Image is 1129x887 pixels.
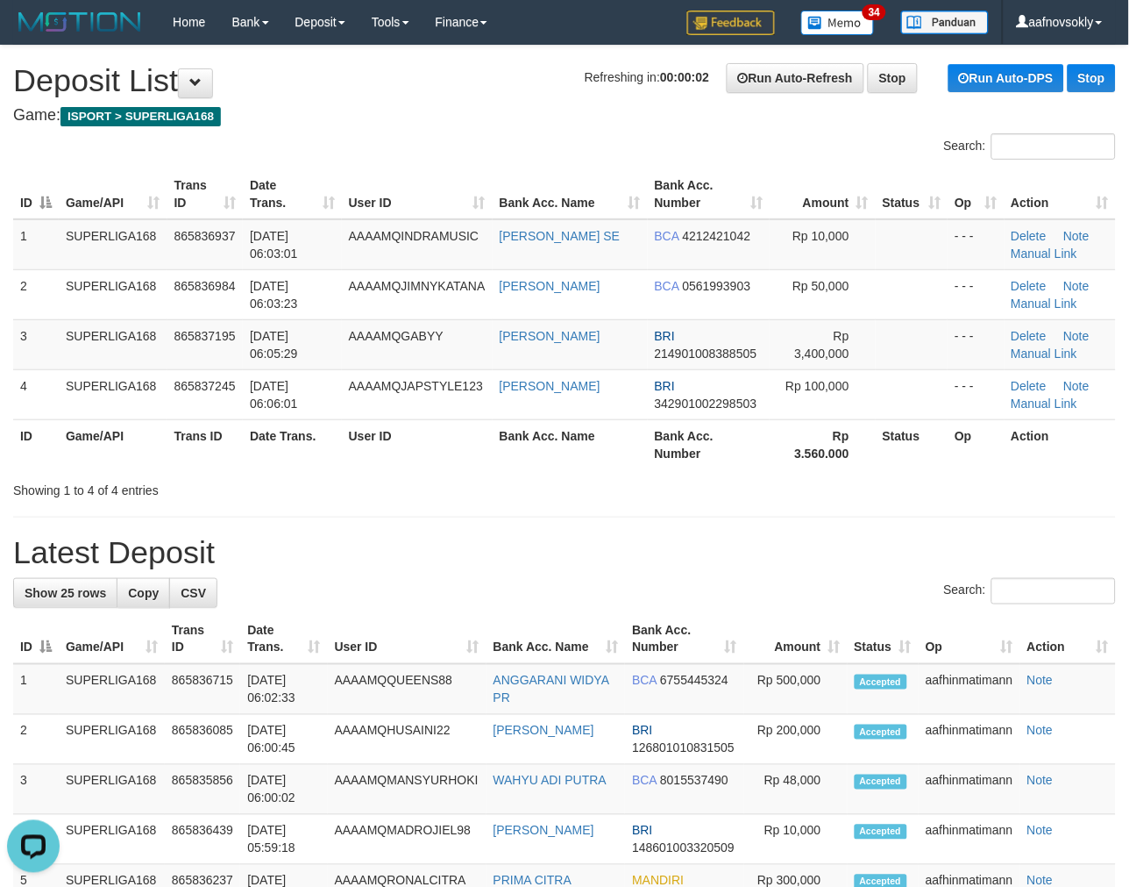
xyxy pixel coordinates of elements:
th: Trans ID: activate to sort column ascending [165,614,240,664]
td: - - - [948,369,1004,419]
a: [PERSON_NAME] [500,279,600,293]
th: Bank Acc. Number: activate to sort column ascending [625,614,743,664]
span: BRI [655,329,675,343]
td: 2 [13,269,59,319]
a: Run Auto-DPS [948,64,1064,92]
th: Bank Acc. Name: activate to sort column ascending [493,169,648,219]
a: [PERSON_NAME] [500,329,600,343]
th: Action: activate to sort column ascending [1020,614,1116,664]
th: Amount: activate to sort column ascending [770,169,876,219]
button: Open LiveChat chat widget [7,7,60,60]
td: AAAAMQHUSAINI22 [328,715,486,765]
td: - - - [948,269,1004,319]
a: WAHYU ADI PUTRA [493,774,607,788]
span: AAAAMQINDRAMUSIC [349,229,479,243]
span: Copy 126801010831505 to clipboard [632,741,735,755]
th: Bank Acc. Name [493,419,648,469]
td: Rp 200,000 [744,715,848,765]
th: Op: activate to sort column ascending [919,614,1020,664]
td: AAAAMQMANSYURHOKI [328,765,486,815]
span: [DATE] 06:03:01 [250,229,298,261]
span: Copy 6755445324 to clipboard [660,674,728,688]
td: - - - [948,219,1004,270]
th: Date Trans. [243,419,342,469]
th: User ID: activate to sort column ascending [328,614,486,664]
a: Show 25 rows [13,578,117,608]
th: Date Trans.: activate to sort column ascending [243,169,342,219]
a: Note [1027,724,1054,738]
td: 1 [13,664,59,715]
h4: Game: [13,107,1116,125]
img: Button%20Memo.svg [801,11,875,35]
span: ISPORT > SUPERLIGA168 [60,107,221,126]
td: aafhinmatimann [919,765,1020,815]
span: Rp 100,000 [785,379,849,393]
th: Op: activate to sort column ascending [948,169,1004,219]
span: Copy 8015537490 to clipboard [660,774,728,788]
a: Note [1064,329,1090,343]
th: Action: activate to sort column ascending [1005,169,1116,219]
a: Manual Link [1012,347,1078,361]
td: SUPERLIGA168 [59,765,165,815]
th: User ID: activate to sort column ascending [342,169,493,219]
a: Stop [868,63,918,93]
a: [PERSON_NAME] [493,724,594,738]
a: Copy [117,578,170,608]
span: 865836984 [174,279,236,293]
a: Manual Link [1012,397,1078,411]
span: Accepted [855,675,907,690]
td: 2 [13,715,59,765]
td: 865836085 [165,715,240,765]
td: 865836715 [165,664,240,715]
span: AAAAMQJAPSTYLE123 [349,379,483,393]
span: Accepted [855,825,907,840]
span: Copy 148601003320509 to clipboard [632,841,735,855]
td: 3 [13,765,59,815]
span: Rp 50,000 [792,279,849,293]
td: SUPERLIGA168 [59,369,167,419]
h1: Deposit List [13,63,1116,98]
span: BRI [655,379,675,393]
a: Note [1064,229,1090,243]
span: [DATE] 06:06:01 [250,379,298,411]
td: SUPERLIGA168 [59,715,165,765]
span: Accepted [855,775,907,790]
td: AAAAMQMADROJIEL98 [328,815,486,865]
a: Note [1064,379,1090,393]
span: AAAAMQGABYY [349,329,444,343]
th: User ID [342,419,493,469]
td: AAAAMQQUEENS88 [328,664,486,715]
td: SUPERLIGA168 [59,269,167,319]
span: BCA [655,229,679,243]
th: Bank Acc. Number [648,419,770,469]
th: Bank Acc. Name: activate to sort column ascending [486,614,626,664]
a: Delete [1012,229,1047,243]
a: Manual Link [1012,297,1078,311]
th: ID: activate to sort column descending [13,169,59,219]
span: Copy 0561993903 to clipboard [683,279,751,293]
a: Stop [1068,64,1116,92]
th: Trans ID: activate to sort column ascending [167,169,244,219]
th: Status [876,419,948,469]
th: Game/API [59,419,167,469]
span: AAAAMQJIMNYKATANA [349,279,486,293]
span: 865837245 [174,379,236,393]
td: Rp 500,000 [744,664,848,715]
td: SUPERLIGA168 [59,219,167,270]
td: [DATE] 06:00:02 [240,765,327,815]
td: 1 [13,219,59,270]
td: 4 [13,369,59,419]
a: [PERSON_NAME] SE [500,229,621,243]
input: Search: [991,133,1116,160]
span: Copy [128,586,159,600]
th: Game/API: activate to sort column ascending [59,614,165,664]
td: aafhinmatimann [919,715,1020,765]
span: Copy 214901008388505 to clipboard [655,347,757,361]
th: Game/API: activate to sort column ascending [59,169,167,219]
span: Rp 3,400,000 [795,329,849,361]
td: [DATE] 05:59:18 [240,815,327,865]
img: MOTION_logo.png [13,9,146,35]
input: Search: [991,578,1116,604]
td: aafhinmatimann [919,664,1020,715]
td: SUPERLIGA168 [59,664,165,715]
